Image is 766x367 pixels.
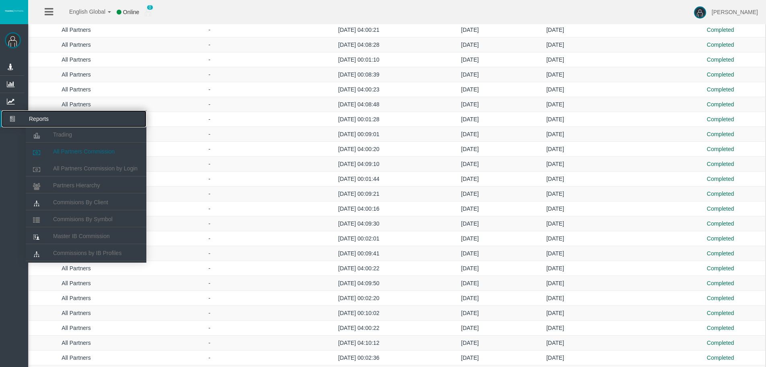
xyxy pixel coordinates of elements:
td: [DATE] [518,82,593,97]
td: [DATE] [422,231,518,246]
td: - [123,321,296,336]
span: [PERSON_NAME] [712,9,758,15]
td: [DATE] [422,82,518,97]
td: All Partners [29,276,123,291]
td: - [123,276,296,291]
td: [DATE] 00:01:28 [296,112,422,127]
td: [DATE] [422,350,518,365]
td: All Partners [29,306,123,321]
td: Completed [676,142,765,157]
td: [DATE] 04:10:12 [296,336,422,350]
img: user_small.png [145,8,151,17]
td: Completed [676,157,765,172]
td: [DATE] 00:02:20 [296,291,422,306]
td: [DATE] [518,97,593,112]
td: - [123,350,296,365]
td: [DATE] [518,157,593,172]
td: [DATE] 04:00:20 [296,142,422,157]
td: All Partners [29,336,123,350]
td: - [123,231,296,246]
td: - [123,37,296,52]
td: Completed [676,172,765,187]
img: logo.svg [4,9,24,12]
td: - [123,23,296,37]
img: user-image [694,6,706,19]
td: [DATE] 00:02:36 [296,350,422,365]
td: [DATE] [518,37,593,52]
td: [DATE] 04:08:28 [296,37,422,52]
td: - [123,52,296,67]
td: - [123,82,296,97]
td: [DATE] [518,172,593,187]
span: English Global [59,8,105,15]
td: - [123,336,296,350]
a: Partners Hierarchy [26,178,146,193]
td: [DATE] [518,112,593,127]
td: Completed [676,231,765,246]
td: [DATE] [518,261,593,276]
td: All Partners [29,97,123,112]
td: [DATE] [422,52,518,67]
td: [DATE] [518,321,593,336]
td: [DATE] [518,52,593,67]
td: [DATE] [518,216,593,231]
td: [DATE] [422,321,518,336]
a: Commissions by IB Profiles [26,246,146,260]
td: Completed [676,261,765,276]
td: [DATE] 00:10:02 [296,306,422,321]
td: Completed [676,112,765,127]
td: All Partners [29,52,123,67]
td: - [123,67,296,82]
td: [DATE] [422,201,518,216]
td: All Partners [29,321,123,336]
td: [DATE] [518,336,593,350]
a: Reports [2,110,146,127]
td: [DATE] [422,37,518,52]
td: [DATE] [422,187,518,201]
td: [DATE] 04:09:50 [296,276,422,291]
td: [DATE] 04:09:30 [296,216,422,231]
span: All Partners Commission [53,148,115,155]
td: [DATE] 04:00:23 [296,82,422,97]
td: Completed [676,246,765,261]
td: Completed [676,23,765,37]
td: [DATE] 00:09:21 [296,187,422,201]
span: Partners Hierarchy [53,182,100,189]
td: - [123,306,296,321]
td: - [123,172,296,187]
td: [DATE] [422,336,518,350]
td: Completed [676,82,765,97]
td: Completed [676,37,765,52]
td: [DATE] 00:09:41 [296,246,422,261]
span: Trading [53,131,72,138]
td: [DATE] [422,291,518,306]
td: Completed [676,201,765,216]
td: [DATE] [422,246,518,261]
td: Completed [676,350,765,365]
td: [DATE] 04:08:48 [296,97,422,112]
td: [DATE] [422,276,518,291]
td: - [123,291,296,306]
td: - [123,97,296,112]
td: [DATE] [518,231,593,246]
td: Completed [676,187,765,201]
td: All Partners [29,23,123,37]
td: [DATE] [422,67,518,82]
td: - [123,216,296,231]
td: [DATE] [518,142,593,157]
td: [DATE] [518,67,593,82]
td: [DATE] 00:09:01 [296,127,422,142]
td: [DATE] [422,127,518,142]
td: [DATE] [518,306,593,321]
td: - [123,261,296,276]
td: [DATE] [422,261,518,276]
td: [DATE] [422,306,518,321]
td: [DATE] [422,97,518,112]
span: 0 [147,5,153,10]
span: Commissions by IB Profiles [53,250,121,256]
td: - [123,142,296,157]
td: All Partners [29,291,123,306]
a: Commisions By Client [26,195,146,209]
td: All Partners [29,37,123,52]
td: - [123,112,296,127]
